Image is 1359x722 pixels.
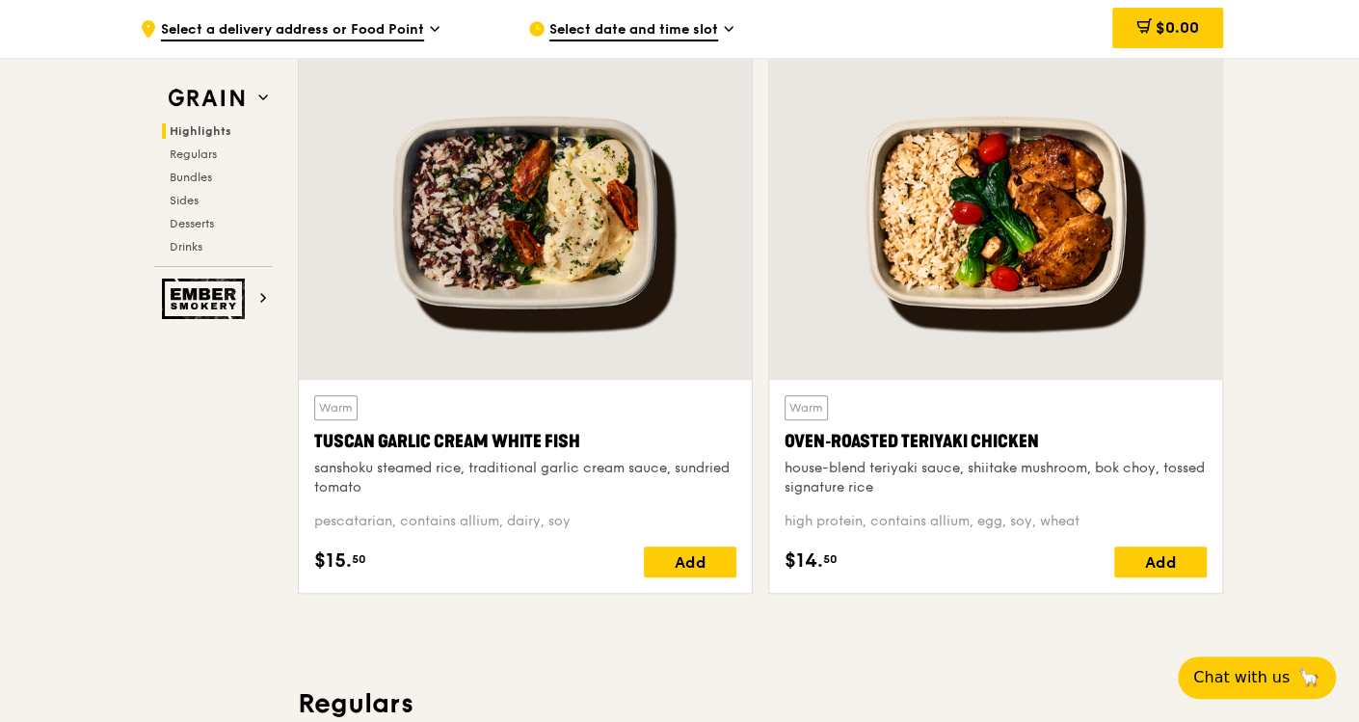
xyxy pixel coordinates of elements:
img: Ember Smokery web logo [162,279,251,319]
div: Tuscan Garlic Cream White Fish [314,428,736,455]
span: Sides [170,194,199,207]
span: Regulars [170,147,217,161]
span: Select a delivery address or Food Point [161,20,424,41]
span: Chat with us [1193,666,1290,689]
div: house-blend teriyaki sauce, shiitake mushroom, bok choy, tossed signature rice [785,459,1207,497]
div: pescatarian, contains allium, dairy, soy [314,512,736,531]
span: Bundles [170,171,212,184]
div: Warm [785,395,828,420]
span: $14. [785,547,823,575]
span: Highlights [170,124,231,138]
span: 50 [352,551,366,567]
h3: Regulars [298,686,1223,721]
div: sanshoku steamed rice, traditional garlic cream sauce, sundried tomato [314,459,736,497]
span: $0.00 [1156,18,1199,37]
img: Grain web logo [162,81,251,116]
span: 50 [823,551,838,567]
div: Warm [314,395,358,420]
span: 🦙 [1297,666,1320,689]
div: Add [1114,547,1207,577]
div: high protein, contains allium, egg, soy, wheat [785,512,1207,531]
button: Chat with us🦙 [1178,656,1336,699]
span: $15. [314,547,352,575]
span: Drinks [170,240,202,254]
span: Select date and time slot [549,20,718,41]
div: Add [644,547,736,577]
span: Desserts [170,217,214,230]
div: Oven‑Roasted Teriyaki Chicken [785,428,1207,455]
